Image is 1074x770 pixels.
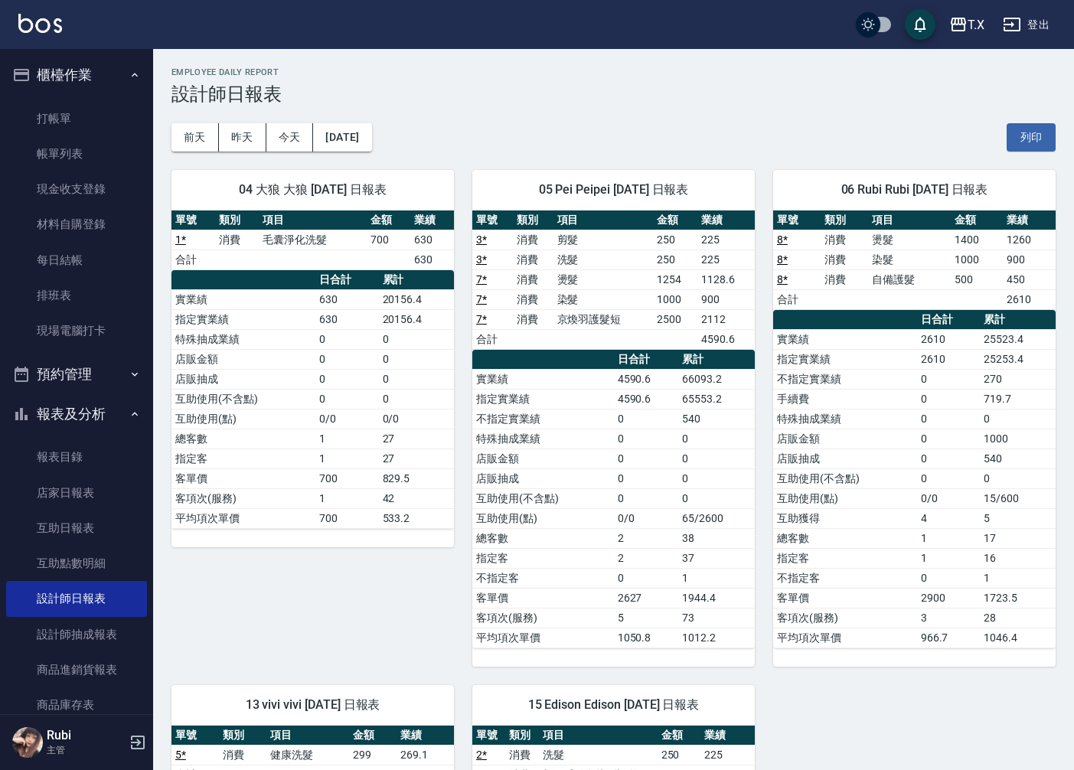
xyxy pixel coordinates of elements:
th: 類別 [505,726,538,746]
a: 商品庫存表 [6,687,147,723]
td: 0 [614,488,678,508]
th: 項目 [266,726,349,746]
table: a dense table [472,210,755,350]
h2: Employee Daily Report [171,67,1056,77]
td: 客項次(服務) [472,608,614,628]
td: 洗髮 [553,250,653,269]
td: 270 [980,369,1055,389]
td: 250 [653,250,697,269]
td: 消費 [513,309,553,329]
td: 900 [697,289,755,309]
td: 1 [315,449,379,468]
td: 平均項次單價 [171,508,315,528]
td: 健康洗髮 [266,745,349,765]
td: 燙髮 [868,230,951,250]
td: 特殊抽成業績 [773,409,917,429]
td: 指定實業績 [773,349,917,369]
td: 66093.2 [678,369,755,389]
td: 0 [315,389,379,409]
td: 0 [678,488,755,508]
td: 3 [917,608,981,628]
td: 2900 [917,588,981,608]
th: 項目 [539,726,658,746]
td: 互助使用(不含點) [472,488,614,508]
td: 38 [678,528,755,548]
td: 0 [980,409,1055,429]
td: 消費 [513,250,553,269]
button: [DATE] [313,123,371,152]
th: 類別 [821,210,868,230]
td: 1260 [1003,230,1056,250]
td: 店販金額 [773,429,917,449]
td: 燙髮 [553,269,653,289]
td: 客項次(服務) [773,608,917,628]
table: a dense table [171,210,454,270]
td: 0 [614,429,678,449]
td: 4 [917,508,981,528]
td: 1944.4 [678,588,755,608]
a: 互助日報表 [6,511,147,546]
div: T.X [968,15,984,34]
button: 櫃檯作業 [6,55,147,95]
td: 消費 [215,230,259,250]
td: 1128.6 [697,269,755,289]
table: a dense table [773,310,1056,648]
th: 金額 [653,210,697,230]
td: 700 [315,468,379,488]
table: a dense table [472,350,755,648]
td: 手續費 [773,389,917,409]
td: 0 [614,468,678,488]
td: 平均項次單價 [472,628,614,648]
td: 1000 [951,250,1003,269]
td: 533.2 [379,508,454,528]
td: 0 [678,468,755,488]
img: Person [12,727,43,758]
td: 店販金額 [171,349,315,369]
span: 06 Rubi Rubi [DATE] 日報表 [792,182,1037,197]
td: 1046.4 [980,628,1055,648]
td: 不指定實業績 [472,409,614,429]
td: 225 [700,745,755,765]
td: 1050.8 [614,628,678,648]
td: 染髮 [553,289,653,309]
td: 27 [379,429,454,449]
td: 店販金額 [472,449,614,468]
button: 登出 [997,11,1056,39]
td: 299 [349,745,397,765]
td: 2610 [1003,289,1056,309]
td: 店販抽成 [472,468,614,488]
td: 京煥羽護髮短 [553,309,653,329]
td: 225 [697,250,755,269]
td: 1400 [951,230,1003,250]
table: a dense table [171,270,454,529]
th: 單號 [773,210,821,230]
h3: 設計師日報表 [171,83,1056,105]
td: 消費 [513,230,553,250]
td: 0 [917,468,981,488]
td: 實業績 [171,289,315,309]
td: 1 [917,528,981,548]
a: 材料自購登錄 [6,207,147,242]
th: 累計 [980,310,1055,330]
a: 排班表 [6,278,147,313]
td: 719.7 [980,389,1055,409]
td: 互助獲得 [773,508,917,528]
td: 店販抽成 [171,369,315,389]
td: 0 [678,449,755,468]
td: 2627 [614,588,678,608]
td: 總客數 [472,528,614,548]
td: 消費 [821,269,868,289]
a: 互助點數明細 [6,546,147,581]
button: 報表及分析 [6,394,147,434]
td: 65553.2 [678,389,755,409]
p: 主管 [47,743,125,757]
td: 4590.6 [614,369,678,389]
td: 1 [917,548,981,568]
td: 0 [980,468,1055,488]
td: 不指定客 [773,568,917,588]
td: 2610 [917,349,981,369]
th: 類別 [513,210,553,230]
td: 特殊抽成業績 [171,329,315,349]
td: 消費 [821,230,868,250]
td: 0 [614,449,678,468]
